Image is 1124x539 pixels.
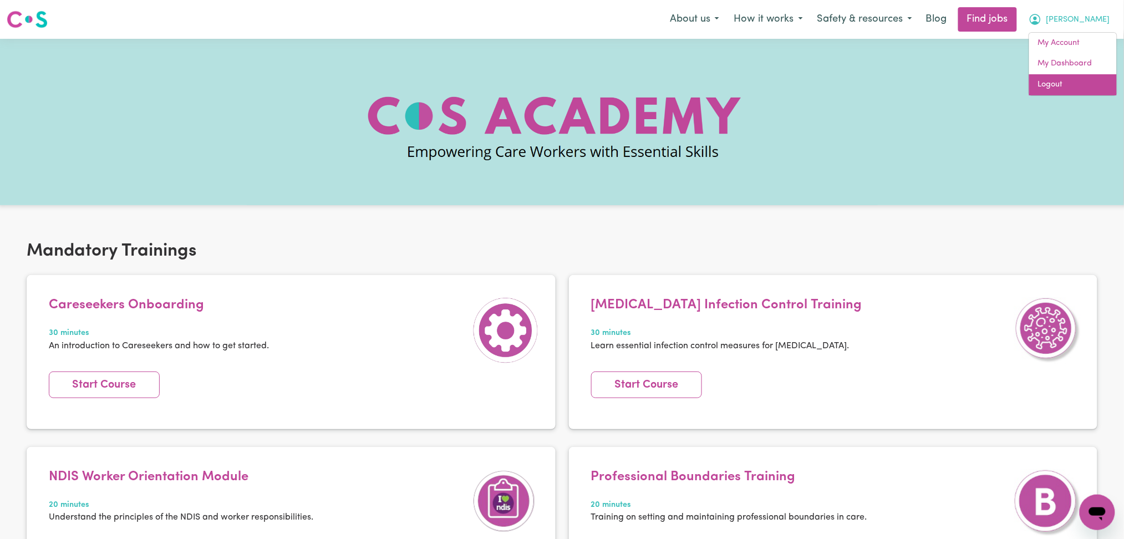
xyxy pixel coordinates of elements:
h2: Mandatory Trainings [27,241,1097,262]
a: Careseekers logo [7,7,48,32]
a: Blog [919,7,954,32]
a: Start Course [49,372,160,398]
a: Start Course [591,372,702,398]
p: An introduction to Careseekers and how to get started. [49,339,269,353]
button: About us [663,8,726,31]
a: Find jobs [958,7,1017,32]
h4: Careseekers Onboarding [49,297,269,313]
span: 30 minutes [49,327,269,339]
h4: Professional Boundaries Training [591,469,867,485]
a: Logout [1029,74,1117,95]
p: Learn essential infection control measures for [MEDICAL_DATA]. [591,339,862,353]
span: 20 minutes [591,499,867,511]
p: Training on setting and maintaining professional boundaries in care. [591,511,867,524]
div: My Account [1029,32,1117,96]
span: [PERSON_NAME] [1046,14,1110,26]
span: 30 minutes [591,327,862,339]
h4: [MEDICAL_DATA] Infection Control Training [591,297,862,313]
h4: NDIS Worker Orientation Module [49,469,313,485]
iframe: Button to launch messaging window [1080,495,1115,530]
a: My Dashboard [1029,53,1117,74]
button: How it works [726,8,810,31]
button: My Account [1021,8,1117,31]
span: 20 minutes [49,499,313,511]
img: Careseekers logo [7,9,48,29]
p: Understand the principles of the NDIS and worker responsibilities. [49,511,313,524]
a: My Account [1029,33,1117,54]
button: Safety & resources [810,8,919,31]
